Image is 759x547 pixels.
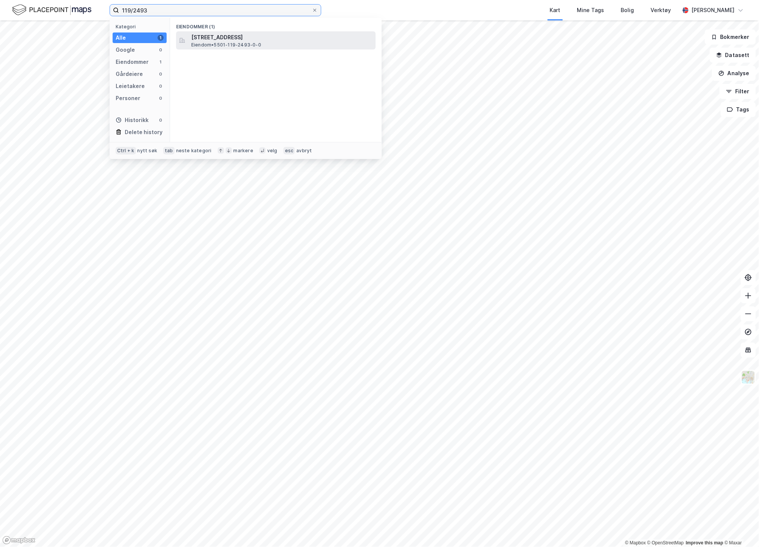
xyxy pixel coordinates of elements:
a: Mapbox homepage [2,536,36,545]
div: nytt søk [138,148,158,154]
div: 0 [158,95,164,101]
div: neste kategori [176,148,212,154]
div: Ctrl + k [116,147,136,155]
button: Filter [720,84,756,99]
img: logo.f888ab2527a4732fd821a326f86c7f29.svg [12,3,91,17]
div: avbryt [296,148,312,154]
button: Analyse [712,66,756,81]
button: Datasett [710,48,756,63]
a: OpenStreetMap [647,541,684,546]
div: Google [116,45,135,54]
div: Kontrollprogram for chat [721,511,759,547]
span: [STREET_ADDRESS] [191,33,373,42]
a: Mapbox [625,541,646,546]
div: 0 [158,83,164,89]
button: Tags [721,102,756,117]
div: Personer [116,94,140,103]
div: Eiendommer (1) [170,18,382,31]
div: Kart [550,6,561,15]
button: Bokmerker [705,29,756,45]
div: 0 [158,117,164,123]
div: Mine Tags [577,6,604,15]
div: Bolig [621,6,634,15]
div: 0 [158,47,164,53]
div: 1 [158,59,164,65]
div: Gårdeiere [116,70,143,79]
img: Z [741,370,756,385]
div: velg [267,148,277,154]
div: Historikk [116,116,149,125]
div: Leietakere [116,82,145,91]
div: Delete history [125,128,163,137]
div: Verktøy [651,6,671,15]
span: Eiendom • 5501-119-2493-0-0 [191,42,261,48]
div: esc [283,147,295,155]
div: 0 [158,71,164,77]
div: markere [234,148,253,154]
input: Søk på adresse, matrikkel, gårdeiere, leietakere eller personer [119,5,312,16]
div: Eiendommer [116,57,149,66]
a: Improve this map [686,541,723,546]
div: Alle [116,33,126,42]
div: tab [163,147,175,155]
div: Kategori [116,24,167,29]
iframe: Chat Widget [721,511,759,547]
div: [PERSON_NAME] [692,6,735,15]
div: 1 [158,35,164,41]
